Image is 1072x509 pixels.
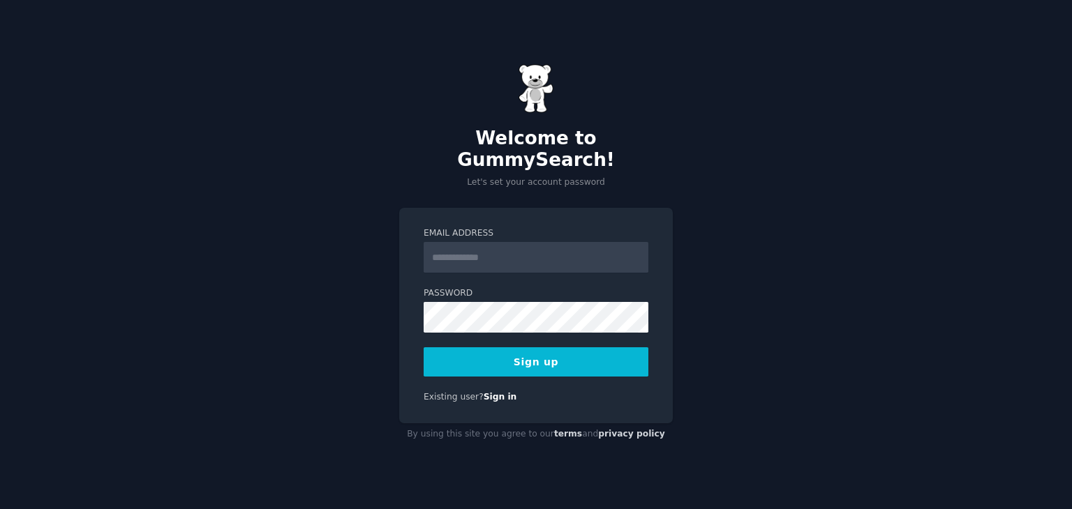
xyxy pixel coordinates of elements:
a: Sign in [484,392,517,402]
h2: Welcome to GummySearch! [399,128,673,172]
div: By using this site you agree to our and [399,423,673,446]
label: Password [424,287,648,300]
button: Sign up [424,347,648,377]
p: Let's set your account password [399,176,673,189]
a: privacy policy [598,429,665,439]
a: terms [554,429,582,439]
span: Existing user? [424,392,484,402]
img: Gummy Bear [519,64,553,113]
label: Email Address [424,227,648,240]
